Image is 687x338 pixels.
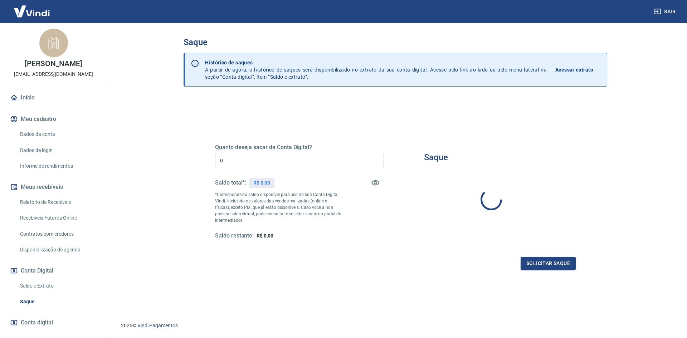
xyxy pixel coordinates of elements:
[215,179,246,186] h5: Saldo total*:
[137,323,178,328] a: Vindi Pagamentos
[17,294,98,309] a: Saque
[205,59,547,66] p: Histórico de saques
[555,59,601,80] a: Acessar extrato
[215,232,254,240] h5: Saldo restante:
[9,90,98,106] a: Início
[14,70,93,78] p: [EMAIL_ADDRESS][DOMAIN_NAME]
[17,195,98,210] a: Relatório de Recebíveis
[253,179,270,187] p: R$ 0,00
[9,179,98,195] button: Meus recebíveis
[121,322,670,329] p: 2025 ©
[9,111,98,127] button: Meu cadastro
[555,66,593,73] p: Acessar extrato
[17,211,98,225] a: Recebíveis Futuros Online
[17,127,98,142] a: Dados da conta
[21,318,53,328] span: Conta digital
[205,59,547,80] p: A partir de agora, o histórico de saques será disponibilizado no extrato da sua conta digital. Ac...
[17,159,98,173] a: Informe de rendimentos
[25,60,82,68] p: [PERSON_NAME]
[9,263,98,279] button: Conta Digital
[17,143,98,158] a: Dados de login
[39,29,68,57] img: 62aeaaee-7e64-4b6c-9401-634e5c4c27e6.jpeg
[17,227,98,241] a: Contratos com credores
[257,233,273,239] span: R$ 0,00
[521,257,576,270] button: Solicitar saque
[9,0,55,22] img: Vindi
[17,243,98,257] a: Disponibilização de agenda
[424,152,448,162] h3: Saque
[215,144,384,151] h5: Quanto deseja sacar da Conta Digital?
[184,37,607,47] h3: Saque
[653,5,678,18] button: Sair
[9,315,98,330] a: Conta digital
[17,279,98,293] a: Saldo e Extrato
[215,191,342,224] p: *Corresponde ao saldo disponível para uso na sua Conta Digital Vindi. Incluindo os valores das ve...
